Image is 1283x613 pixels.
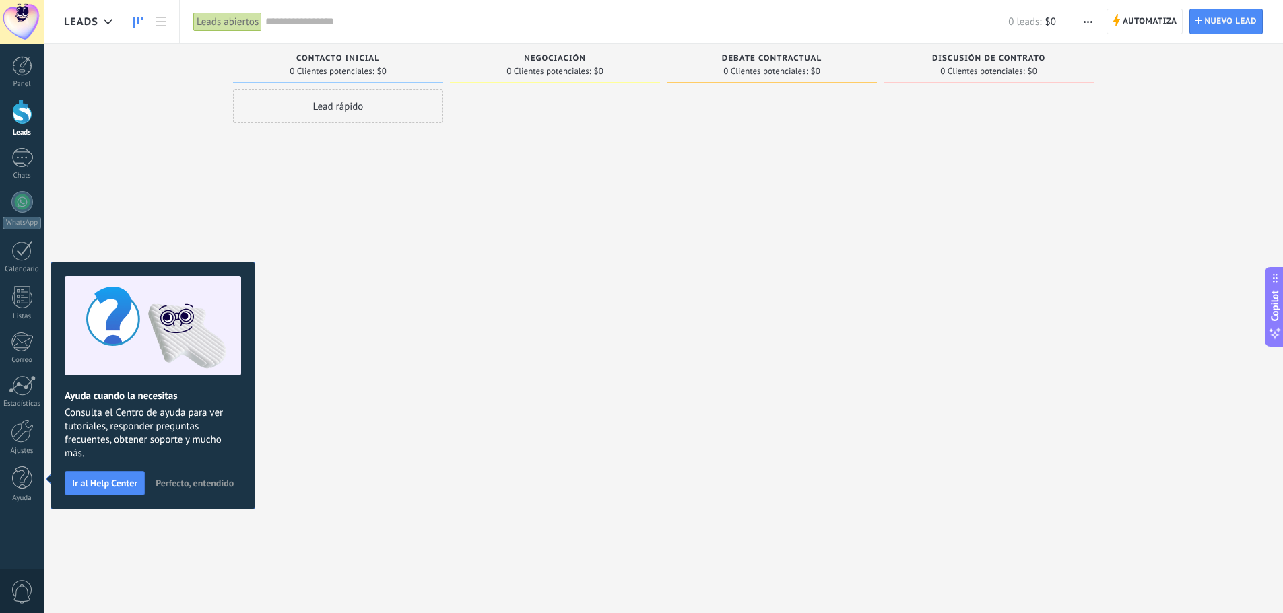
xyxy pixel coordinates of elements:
span: $0 [377,67,387,75]
div: Lead rápido [233,89,443,123]
div: Ayuda [3,494,42,503]
div: Chats [3,172,42,180]
span: Copilot [1268,290,1282,321]
div: Correo [3,356,42,365]
div: Debate contractual [673,54,870,65]
span: Debate contractual [722,54,822,63]
span: $0 [1028,67,1037,75]
div: Ajustes [3,447,42,456]
span: Automatiza [1123,9,1177,34]
span: Consulta el Centro de ayuda para ver tutoriales, responder preguntas frecuentes, obtener soporte ... [65,406,241,460]
span: Contacto inicial [296,54,380,63]
span: 0 Clientes potenciales: [290,67,374,75]
button: Más [1078,9,1098,34]
a: Leads [127,9,150,35]
span: $0 [594,67,603,75]
span: 0 Clientes potenciales: [940,67,1024,75]
div: Discusión de contrato [890,54,1087,65]
span: $0 [811,67,820,75]
span: Leads [64,15,98,28]
span: 0 Clientes potenciales: [506,67,591,75]
span: Negociación [524,54,586,63]
span: Ir al Help Center [72,478,137,488]
span: Perfecto, entendido [156,478,234,488]
div: Estadísticas [3,400,42,408]
div: Leads abiertos [193,12,262,32]
button: Ir al Help Center [65,471,145,495]
a: Automatiza [1107,9,1183,34]
div: Leads [3,129,42,137]
div: WhatsApp [3,217,41,229]
h2: Ayuda cuando la necesitas [65,390,241,402]
span: Nuevo lead [1204,9,1257,34]
span: 0 leads: [1008,15,1041,28]
a: Nuevo lead [1189,9,1263,34]
div: Calendario [3,265,42,274]
span: 0 Clientes potenciales: [723,67,808,75]
div: Negociación [457,54,653,65]
button: Perfecto, entendido [150,473,240,493]
a: Lista [150,9,172,35]
div: Listas [3,312,42,321]
span: $0 [1045,15,1056,28]
div: Panel [3,80,42,89]
span: Discusión de contrato [932,54,1045,63]
div: Contacto inicial [240,54,436,65]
